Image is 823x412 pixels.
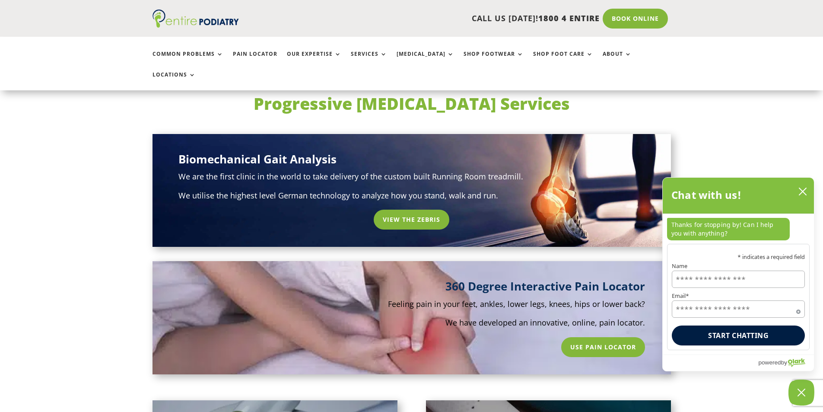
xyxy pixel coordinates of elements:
[153,21,239,29] a: Entire Podiatry
[388,299,645,309] span: Feeling pain in your feet, ankles, lower legs, knees, hips or lower back?
[374,210,449,230] a: View the Zebris
[667,218,790,240] p: Thanks for stopping by! Can I help you with anything?
[397,51,454,70] a: [MEDICAL_DATA]
[153,92,671,119] h2: Progressive [MEDICAL_DATA] Services
[445,317,645,328] span: We have developed an innovative, online, pain locator.
[153,51,223,70] a: Common Problems
[672,326,805,345] button: Start chatting
[351,51,387,70] a: Services
[672,294,805,299] label: Email*
[662,177,814,371] div: olark chatbox
[788,380,814,406] button: Close Chatbox
[663,214,814,244] div: chat
[672,254,805,260] p: * indicates a required field
[796,185,810,198] button: close chatbox
[758,355,814,371] a: Powered by Olark
[178,190,645,201] p: We utilise the highest level German technology to analyze how you stand, walk and run.
[781,357,787,368] span: by
[561,337,645,357] a: Use Pain Locator
[153,72,196,90] a: Locations
[464,51,524,70] a: Shop Footwear
[758,357,781,368] span: powered
[671,186,742,204] h2: Chat with us!
[178,278,645,298] h3: 360 Degree Interactive Pain Locator
[603,51,632,70] a: About
[672,271,805,288] input: Name
[672,263,805,269] label: Name
[533,51,593,70] a: Shop Foot Care
[178,171,645,190] p: We are the first clinic in the world to take delivery of the custom built Running Room treadmill.
[672,300,805,318] input: Email
[287,51,341,70] a: Our Expertise
[603,9,668,29] a: Book Online
[233,51,277,70] a: Pain Locator
[796,308,801,312] span: Required field
[272,13,600,24] p: CALL US [DATE]!
[153,10,239,28] img: logo (1)
[178,151,645,171] h3: Biomechanical Gait Analysis
[538,13,600,23] span: 1800 4 ENTIRE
